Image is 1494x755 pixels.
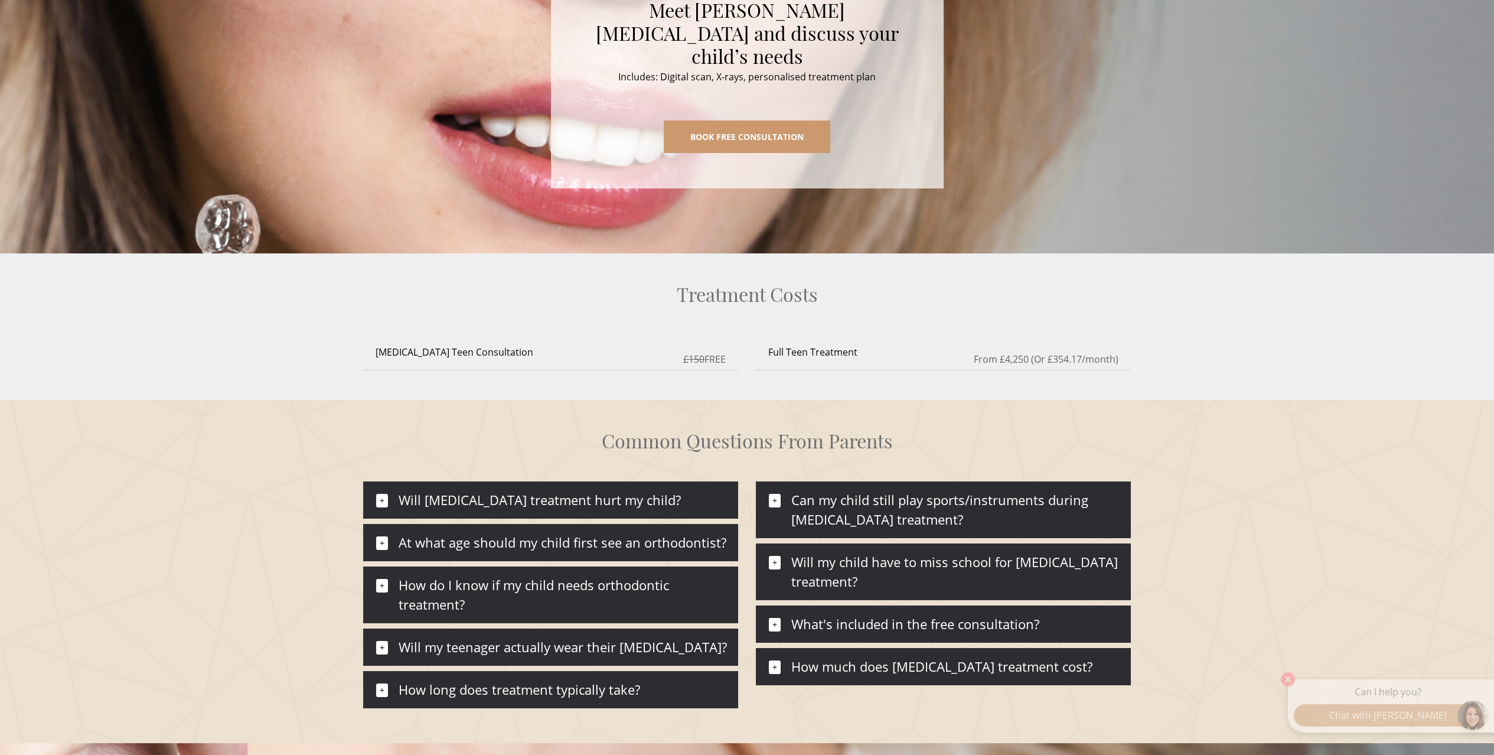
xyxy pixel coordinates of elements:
[756,648,1131,685] div: How much does [MEDICAL_DATA] treatment cost?
[363,283,1131,306] h2: Treatment Costs
[363,481,738,519] div: Will [MEDICAL_DATA] treatment hurt my child?
[551,336,726,370] p: FREE
[363,429,1131,453] h2: Common Questions From Parents
[363,524,738,561] div: At what age should my child first see an orthodontist?
[363,629,738,666] div: Will my teenager actually wear their [MEDICAL_DATA]?
[664,121,830,153] a: BOOK FREE CONSULTATION
[768,347,944,361] p: Full Teen Treatment
[683,353,704,366] span: £150
[363,671,738,708] div: How long does treatment typically take?
[376,347,551,361] p: [MEDICAL_DATA] Teen Consultation
[363,567,738,623] div: How do I know if my child needs orthodontic treatment?
[756,544,1131,600] div: Will my child have to miss school for [MEDICAL_DATA] treatment?
[944,336,1119,370] p: From £4,250 (Or £354.17/month)
[756,606,1131,643] div: What's included in the free consultation?
[756,481,1131,538] div: Can my child still play sports/instruments during [MEDICAL_DATA] treatment?
[586,67,908,87] p: Includes: Digital scan, X-rays, personalised treatment plan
